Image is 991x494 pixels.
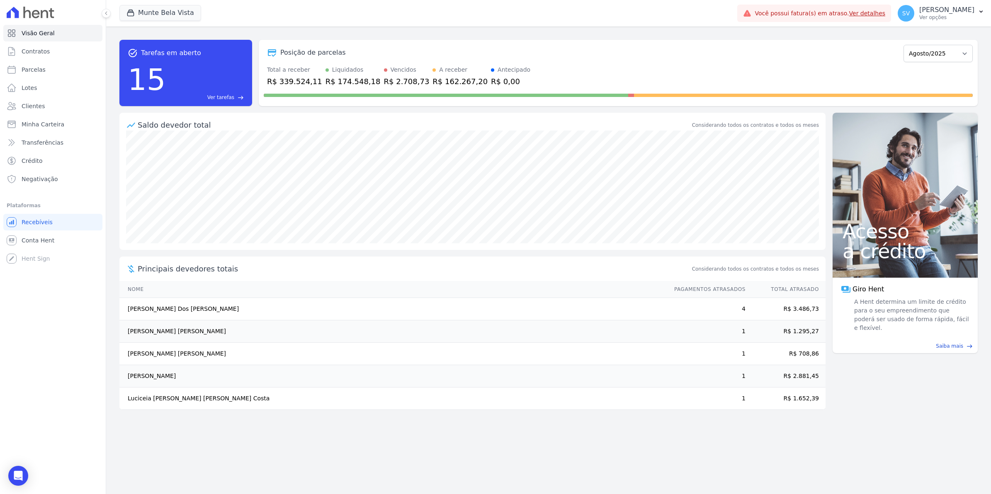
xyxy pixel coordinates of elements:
[746,320,826,343] td: R$ 1.295,27
[919,14,974,21] p: Ver opções
[128,48,138,58] span: task_alt
[22,218,53,226] span: Recebíveis
[119,343,666,365] td: [PERSON_NAME] [PERSON_NAME]
[138,119,690,131] div: Saldo devedor total
[843,221,968,241] span: Acesso
[692,265,819,273] span: Considerando todos os contratos e todos os meses
[3,171,102,187] a: Negativação
[746,387,826,410] td: R$ 1.652,39
[666,343,746,365] td: 1
[891,2,991,25] button: SV [PERSON_NAME] Ver opções
[491,76,530,87] div: R$ 0,00
[22,84,37,92] span: Lotes
[267,76,322,87] div: R$ 339.524,11
[666,281,746,298] th: Pagamentos Atrasados
[22,102,45,110] span: Clientes
[8,466,28,486] div: Open Intercom Messenger
[666,320,746,343] td: 1
[853,284,884,294] span: Giro Hent
[22,236,54,245] span: Conta Hent
[3,98,102,114] a: Clientes
[746,281,826,298] th: Total Atrasado
[332,65,364,74] div: Liquidados
[267,65,322,74] div: Total a receber
[325,76,381,87] div: R$ 174.548,18
[746,343,826,365] td: R$ 708,86
[439,65,467,74] div: A receber
[838,342,973,350] a: Saiba mais east
[119,365,666,387] td: [PERSON_NAME]
[119,5,201,21] button: Munte Bela Vista
[384,76,430,87] div: R$ 2.708,73
[22,29,55,37] span: Visão Geral
[119,387,666,410] td: Luciceia [PERSON_NAME] [PERSON_NAME] Costa
[746,365,826,387] td: R$ 2.881,45
[238,94,244,101] span: east
[7,201,99,211] div: Plataformas
[22,157,43,165] span: Crédito
[119,298,666,320] td: [PERSON_NAME] Dos [PERSON_NAME]
[432,76,488,87] div: R$ 162.267,20
[755,9,885,18] span: Você possui fatura(s) em atraso.
[666,387,746,410] td: 1
[22,138,63,147] span: Transferências
[119,281,666,298] th: Nome
[849,10,886,17] a: Ver detalhes
[280,48,346,58] div: Posição de parcelas
[3,153,102,169] a: Crédito
[207,94,234,101] span: Ver tarefas
[3,214,102,230] a: Recebíveis
[919,6,974,14] p: [PERSON_NAME]
[3,61,102,78] a: Parcelas
[128,58,166,101] div: 15
[22,47,50,56] span: Contratos
[3,232,102,249] a: Conta Hent
[391,65,416,74] div: Vencidos
[3,134,102,151] a: Transferências
[843,241,968,261] span: a crédito
[141,48,201,58] span: Tarefas em aberto
[746,298,826,320] td: R$ 3.486,73
[3,25,102,41] a: Visão Geral
[692,121,819,129] div: Considerando todos os contratos e todos os meses
[902,10,910,16] span: SV
[853,298,969,332] span: A Hent determina um limite de crédito para o seu empreendimento que poderá ser usado de forma ráp...
[169,94,244,101] a: Ver tarefas east
[967,343,973,349] span: east
[138,263,690,274] span: Principais devedores totais
[936,342,963,350] span: Saiba mais
[3,43,102,60] a: Contratos
[666,298,746,320] td: 4
[498,65,530,74] div: Antecipado
[22,120,64,128] span: Minha Carteira
[666,365,746,387] td: 1
[3,80,102,96] a: Lotes
[22,175,58,183] span: Negativação
[22,65,46,74] span: Parcelas
[119,320,666,343] td: [PERSON_NAME] [PERSON_NAME]
[3,116,102,133] a: Minha Carteira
